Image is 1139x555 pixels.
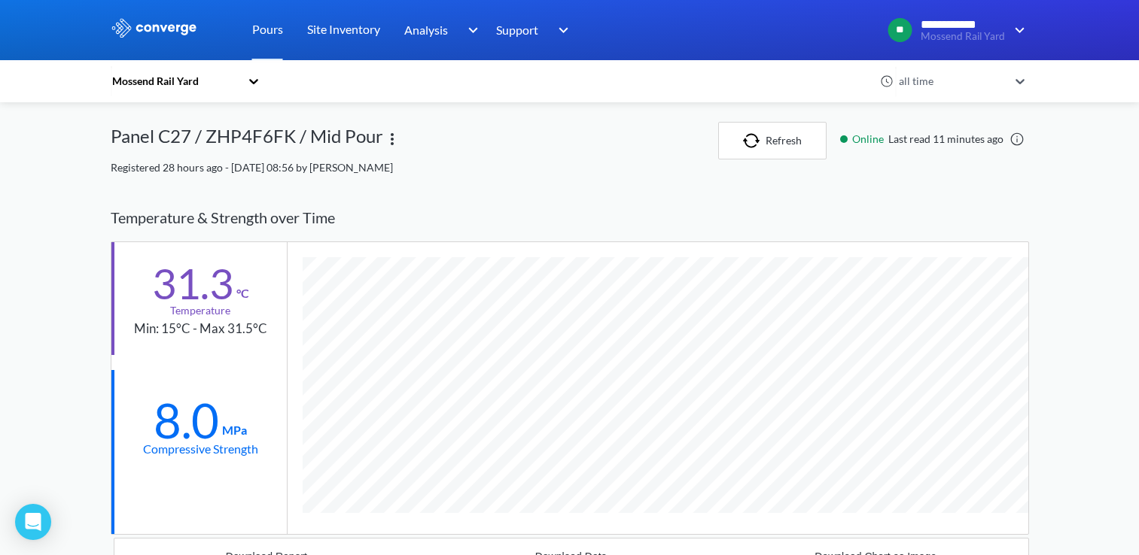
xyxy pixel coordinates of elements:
[833,131,1029,147] div: Last read 11 minutes ago
[111,161,393,174] span: Registered 28 hours ago - [DATE] 08:56 by [PERSON_NAME]
[15,504,51,540] div: Open Intercom Messenger
[111,194,1029,241] div: Temperature & Strength over Time
[111,18,198,38] img: logo_ewhite.svg
[880,74,894,88] img: icon-clock.svg
[152,265,233,302] div: 31.3
[170,302,230,319] div: Temperature
[852,131,888,147] span: Online
[718,122,827,159] button: Refresh
[743,133,766,148] img: icon-refresh.svg
[458,21,482,39] img: downArrow.svg
[404,20,448,39] span: Analysis
[549,21,573,39] img: downArrow.svg
[383,130,401,148] img: more.svg
[111,73,240,89] div: Mossend Rail Yard
[1005,21,1029,39] img: downArrow.svg
[111,122,383,159] div: Panel C27 / ZHP4F6FK / Mid Pour
[134,319,267,339] div: Min: 15°C - Max 31.5°C
[921,31,1005,42] span: Mossend Rail Yard
[895,73,1008,89] div: all time
[143,439,258,458] div: Compressive Strength
[496,20,538,39] span: Support
[154,402,219,439] div: 8.0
